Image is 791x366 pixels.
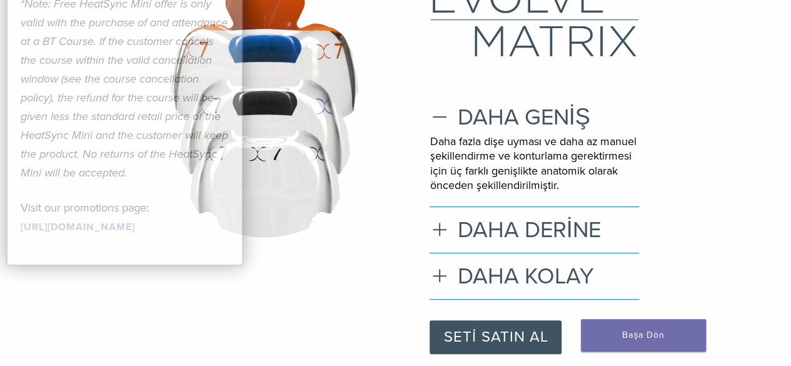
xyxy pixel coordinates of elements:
[622,330,665,340] font: Başa Dön
[457,263,593,290] font: DAHA KOLAY
[430,135,636,192] font: Daha fazla dişe uyması ve daha az manuel şekillendirme ve konturlama gerektirmesi için üç farklı ...
[443,328,548,346] font: SETİ SATIN AL
[21,221,135,233] a: [URL][DOMAIN_NAME]
[430,320,562,354] a: SETİ SATIN AL
[457,216,600,243] font: DAHA DERİNE
[21,198,229,236] p: Visit our promotions page:
[457,104,590,131] font: DAHA GENİŞ
[581,319,706,352] a: Başa Dön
